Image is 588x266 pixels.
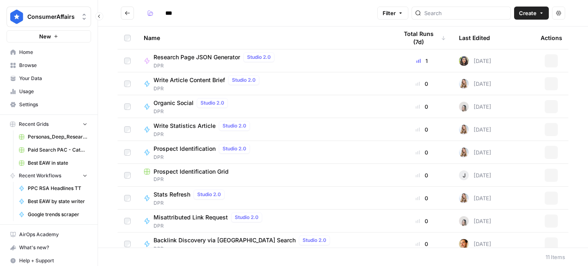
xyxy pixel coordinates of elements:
[398,148,446,156] div: 0
[154,213,228,221] span: Misattributed Link Request
[7,228,91,241] a: AirOps Academy
[154,99,194,107] span: Organic Social
[459,125,491,134] div: [DATE]
[459,27,490,49] div: Last Edited
[519,9,537,17] span: Create
[154,85,263,92] span: DPR
[154,131,253,138] span: DPR
[546,253,565,261] div: 11 Items
[424,9,507,17] input: Search
[28,198,87,205] span: Best EAW by state writer
[19,231,87,238] span: AirOps Academy
[459,239,469,249] img: 7dkj40nmz46gsh6f912s7bk0kz0q
[9,9,24,24] img: ConsumerAffairs Logo
[144,176,385,183] span: DPR
[459,56,491,66] div: [DATE]
[459,79,491,89] div: [DATE]
[398,171,446,179] div: 0
[7,85,91,98] a: Usage
[19,101,87,108] span: Settings
[223,145,246,152] span: Studio 2.0
[459,193,469,203] img: 6lzcvtqrom6glnstmpsj9w10zs8o
[235,214,258,221] span: Studio 2.0
[7,72,91,85] a: Your Data
[398,80,446,88] div: 0
[7,30,91,42] button: New
[28,133,87,141] span: Personas_Deep_Research.csv
[154,199,228,207] span: DPR
[154,108,231,115] span: DPR
[223,122,246,130] span: Studio 2.0
[459,102,469,112] img: ur1zthrg86n58a5t7pu5nb1lg2cg
[459,216,469,226] img: ur1zthrg86n58a5t7pu5nb1lg2cg
[7,7,91,27] button: Workspace: ConsumerAffairs
[39,32,51,40] span: New
[398,240,446,248] div: 0
[15,208,91,221] a: Google trends scraper
[144,168,385,183] a: Prospect Identification GridDPR
[144,144,385,161] a: Prospect IdentificationStudio 2.0DPR
[463,171,465,179] span: J
[154,236,296,244] span: Backlink Discovery via [GEOGRAPHIC_DATA] Search
[19,75,87,82] span: Your Data
[19,121,49,128] span: Recent Grids
[28,159,87,167] span: Best EAW in state
[144,98,385,115] a: Organic SocialStudio 2.0DPR
[398,125,446,134] div: 0
[459,56,469,66] img: 6mihlqu5uniej3b1t3326lbd0z67
[7,241,91,254] button: What's new?
[154,154,253,161] span: DPR
[15,130,91,143] a: Personas_Deep_Research.csv
[15,156,91,170] a: Best EAW in state
[459,170,491,180] div: [DATE]
[398,27,446,49] div: Total Runs (7d)
[154,245,333,253] span: DPR
[19,172,61,179] span: Recent Workflows
[154,190,190,199] span: Stats Refresh
[7,98,91,111] a: Settings
[514,7,549,20] button: Create
[383,9,396,17] span: Filter
[144,235,385,253] a: Backlink Discovery via [GEOGRAPHIC_DATA] SearchStudio 2.0DPR
[398,57,446,65] div: 1
[154,76,225,84] span: Write Article Content Brief
[7,59,91,72] a: Browse
[459,79,469,89] img: 6lzcvtqrom6glnstmpsj9w10zs8o
[27,13,77,21] span: ConsumerAffairs
[154,122,216,130] span: Write Statistics Article
[232,76,256,84] span: Studio 2.0
[398,217,446,225] div: 0
[459,216,491,226] div: [DATE]
[154,145,216,153] span: Prospect Identification
[28,211,87,218] span: Google trends scraper
[377,7,408,20] button: Filter
[144,52,385,69] a: Research Page JSON GeneratorStudio 2.0DPR
[154,53,240,61] span: Research Page JSON Generator
[144,75,385,92] a: Write Article Content BriefStudio 2.0DPR
[459,148,491,157] div: [DATE]
[15,143,91,156] a: Paid Search PAC - Categories
[121,7,134,20] button: Go back
[144,27,385,49] div: Name
[7,170,91,182] button: Recent Workflows
[398,194,446,202] div: 0
[154,222,265,230] span: DPR
[19,49,87,56] span: Home
[144,190,385,207] a: Stats RefreshStudio 2.0DPR
[247,54,271,61] span: Studio 2.0
[303,237,326,244] span: Studio 2.0
[28,146,87,154] span: Paid Search PAC - Categories
[7,241,91,254] div: What's new?
[144,212,385,230] a: Misattributed Link RequestStudio 2.0DPR
[459,102,491,112] div: [DATE]
[154,62,278,69] span: DPR
[15,182,91,195] a: PPC RSA Headlines TT
[459,148,469,157] img: 6lzcvtqrom6glnstmpsj9w10zs8o
[19,257,87,264] span: Help + Support
[200,99,224,107] span: Studio 2.0
[154,168,229,176] span: Prospect Identification Grid
[19,62,87,69] span: Browse
[398,103,446,111] div: 0
[19,88,87,95] span: Usage
[28,185,87,192] span: PPC RSA Headlines TT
